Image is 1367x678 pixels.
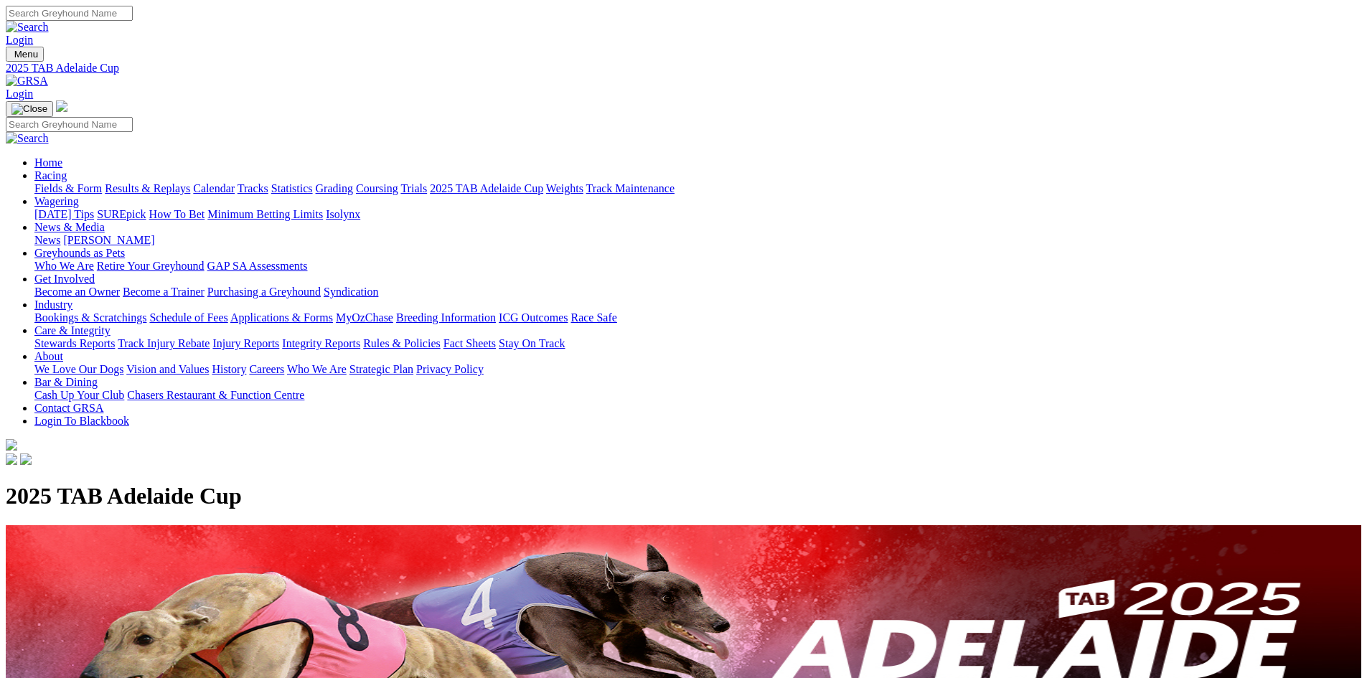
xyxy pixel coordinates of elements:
[118,337,210,349] a: Track Injury Rebate
[6,132,49,145] img: Search
[326,208,360,220] a: Isolynx
[6,117,133,132] input: Search
[6,88,33,100] a: Login
[97,208,146,220] a: SUREpick
[416,363,484,375] a: Privacy Policy
[6,21,49,34] img: Search
[6,453,17,465] img: facebook.svg
[570,311,616,324] a: Race Safe
[34,389,124,401] a: Cash Up Your Club
[34,182,102,194] a: Fields & Form
[34,182,1361,195] div: Racing
[443,337,496,349] a: Fact Sheets
[105,182,190,194] a: Results & Replays
[34,260,1361,273] div: Greyhounds as Pets
[34,273,95,285] a: Get Involved
[34,337,1361,350] div: Care & Integrity
[34,169,67,182] a: Racing
[282,337,360,349] a: Integrity Reports
[349,363,413,375] a: Strategic Plan
[126,363,209,375] a: Vision and Values
[546,182,583,194] a: Weights
[499,337,565,349] a: Stay On Track
[34,337,115,349] a: Stewards Reports
[586,182,675,194] a: Track Maintenance
[34,415,129,427] a: Login To Blackbook
[6,439,17,451] img: logo-grsa-white.png
[34,311,146,324] a: Bookings & Scratchings
[149,208,205,220] a: How To Bet
[324,286,378,298] a: Syndication
[207,286,321,298] a: Purchasing a Greyhound
[6,62,1361,75] a: 2025 TAB Adelaide Cup
[193,182,235,194] a: Calendar
[6,34,33,46] a: Login
[212,337,279,349] a: Injury Reports
[20,453,32,465] img: twitter.svg
[400,182,427,194] a: Trials
[34,389,1361,402] div: Bar & Dining
[34,260,94,272] a: Who We Are
[336,311,393,324] a: MyOzChase
[97,260,205,272] a: Retire Your Greyhound
[363,337,441,349] a: Rules & Policies
[34,247,125,259] a: Greyhounds as Pets
[34,208,94,220] a: [DATE] Tips
[34,324,111,336] a: Care & Integrity
[271,182,313,194] a: Statistics
[34,234,1361,247] div: News & Media
[34,156,62,169] a: Home
[34,402,103,414] a: Contact GRSA
[34,350,63,362] a: About
[34,376,98,388] a: Bar & Dining
[249,363,284,375] a: Careers
[34,221,105,233] a: News & Media
[6,47,44,62] button: Toggle navigation
[34,195,79,207] a: Wagering
[316,182,353,194] a: Grading
[34,286,120,298] a: Become an Owner
[6,75,48,88] img: GRSA
[6,483,1361,509] h1: 2025 TAB Adelaide Cup
[287,363,347,375] a: Who We Are
[11,103,47,115] img: Close
[207,260,308,272] a: GAP SA Assessments
[212,363,246,375] a: History
[34,286,1361,298] div: Get Involved
[34,234,60,246] a: News
[230,311,333,324] a: Applications & Forms
[238,182,268,194] a: Tracks
[356,182,398,194] a: Coursing
[430,182,543,194] a: 2025 TAB Adelaide Cup
[6,101,53,117] button: Toggle navigation
[127,389,304,401] a: Chasers Restaurant & Function Centre
[149,311,227,324] a: Schedule of Fees
[34,363,123,375] a: We Love Our Dogs
[6,6,133,21] input: Search
[207,208,323,220] a: Minimum Betting Limits
[396,311,496,324] a: Breeding Information
[34,363,1361,376] div: About
[123,286,205,298] a: Become a Trainer
[34,208,1361,221] div: Wagering
[63,234,154,246] a: [PERSON_NAME]
[56,100,67,112] img: logo-grsa-white.png
[499,311,568,324] a: ICG Outcomes
[34,298,72,311] a: Industry
[34,311,1361,324] div: Industry
[14,49,38,60] span: Menu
